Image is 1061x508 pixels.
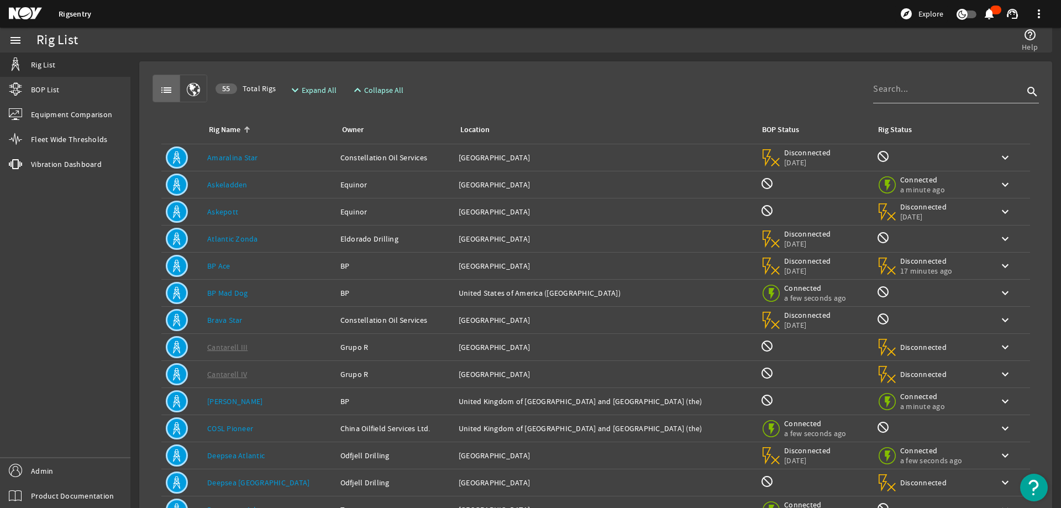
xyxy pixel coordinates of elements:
a: Deepsea [GEOGRAPHIC_DATA] [207,478,309,488]
span: [DATE] [784,455,831,465]
a: Askeladden [207,180,248,190]
mat-icon: keyboard_arrow_down [999,341,1012,354]
mat-icon: BOP Monitoring not available for this rig [760,475,774,488]
mat-icon: keyboard_arrow_down [999,178,1012,191]
mat-icon: expand_more [288,83,297,97]
mat-icon: BOP Monitoring not available for this rig [760,339,774,353]
a: Cantarell IV [207,369,247,379]
span: a few seconds ago [784,428,846,438]
div: [GEOGRAPHIC_DATA] [459,179,752,190]
i: search [1026,85,1039,98]
a: COSL Pioneer [207,423,253,433]
mat-icon: keyboard_arrow_down [999,232,1012,245]
span: [DATE] [784,239,831,249]
span: Rig List [31,59,55,70]
button: Explore [895,5,948,23]
mat-icon: keyboard_arrow_down [999,368,1012,381]
span: Admin [31,465,53,476]
mat-icon: BOP Monitoring not available for this rig [760,177,774,190]
span: Equipment Comparison [31,109,112,120]
mat-icon: support_agent [1006,7,1019,20]
span: Disconnected [784,256,831,266]
div: BP [340,396,450,407]
span: Collapse All [364,85,403,96]
span: Connected [784,418,846,428]
span: Disconnected [900,342,947,352]
button: Collapse All [346,80,408,100]
a: Deepsea Atlantic [207,451,265,460]
div: [GEOGRAPHIC_DATA] [459,450,752,461]
span: Explore [918,8,943,19]
mat-icon: expand_less [351,83,360,97]
span: Disconnected [900,256,953,266]
a: Brava Star [207,315,243,325]
div: Owner [340,124,445,136]
div: BOP Status [762,124,799,136]
div: Constellation Oil Services [340,152,450,163]
a: Cantarell III [207,342,248,352]
span: Disconnected [784,446,831,455]
div: China Oilfield Services Ltd. [340,423,450,434]
span: Connected [900,391,947,401]
div: Rig Name [207,124,327,136]
div: United States of America ([GEOGRAPHIC_DATA]) [459,287,752,298]
span: a few seconds ago [784,293,846,303]
div: United Kingdom of [GEOGRAPHIC_DATA] and [GEOGRAPHIC_DATA] (the) [459,423,752,434]
a: Askepott [207,207,238,217]
a: BP Ace [207,261,230,271]
span: [DATE] [784,320,831,330]
button: Open Resource Center [1020,474,1048,501]
mat-icon: keyboard_arrow_down [999,449,1012,462]
mat-icon: keyboard_arrow_down [999,151,1012,164]
div: Odfjell Drilling [340,450,450,461]
span: Expand All [302,85,337,96]
span: [DATE] [784,266,831,276]
span: a minute ago [900,401,947,411]
span: [DATE] [900,212,947,222]
span: Disconnected [784,310,831,320]
mat-icon: help_outline [1023,28,1037,41]
mat-icon: keyboard_arrow_down [999,205,1012,218]
div: Location [460,124,490,136]
span: a few seconds ago [900,455,962,465]
span: Product Documentation [31,490,114,501]
div: 55 [216,83,237,94]
div: [GEOGRAPHIC_DATA] [459,260,752,271]
button: more_vert [1026,1,1052,27]
span: Help [1022,41,1038,53]
span: 17 minutes ago [900,266,953,276]
div: Rig List [36,35,78,46]
a: Atlantic Zonda [207,234,258,244]
mat-icon: Rig Monitoring not available for this rig [876,285,890,298]
div: [GEOGRAPHIC_DATA] [459,152,752,163]
mat-icon: keyboard_arrow_down [999,259,1012,273]
div: United Kingdom of [GEOGRAPHIC_DATA] and [GEOGRAPHIC_DATA] (the) [459,396,752,407]
div: [GEOGRAPHIC_DATA] [459,315,752,326]
span: a minute ago [900,185,947,195]
span: Connected [900,446,962,455]
div: Grupo R [340,342,450,353]
div: Owner [342,124,364,136]
span: [DATE] [784,158,831,167]
span: Disconnected [900,478,947,488]
span: Total Rigs [216,83,276,94]
div: Location [459,124,747,136]
a: [PERSON_NAME] [207,396,262,406]
button: Expand All [284,80,341,100]
a: BP Mad Dog [207,288,248,298]
div: [GEOGRAPHIC_DATA] [459,477,752,488]
div: Rig Name [209,124,240,136]
span: Disconnected [900,369,947,379]
mat-icon: Rig Monitoring not available for this rig [876,150,890,163]
mat-icon: explore [900,7,913,20]
div: Rig Status [878,124,912,136]
mat-icon: BOP Monitoring not available for this rig [760,366,774,380]
span: Disconnected [900,202,947,212]
span: Connected [900,175,947,185]
span: BOP List [31,84,59,95]
div: Constellation Oil Services [340,315,450,326]
span: Disconnected [784,148,831,158]
div: [GEOGRAPHIC_DATA] [459,369,752,380]
mat-icon: BOP Monitoring not available for this rig [760,394,774,407]
mat-icon: vibration [9,158,22,171]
